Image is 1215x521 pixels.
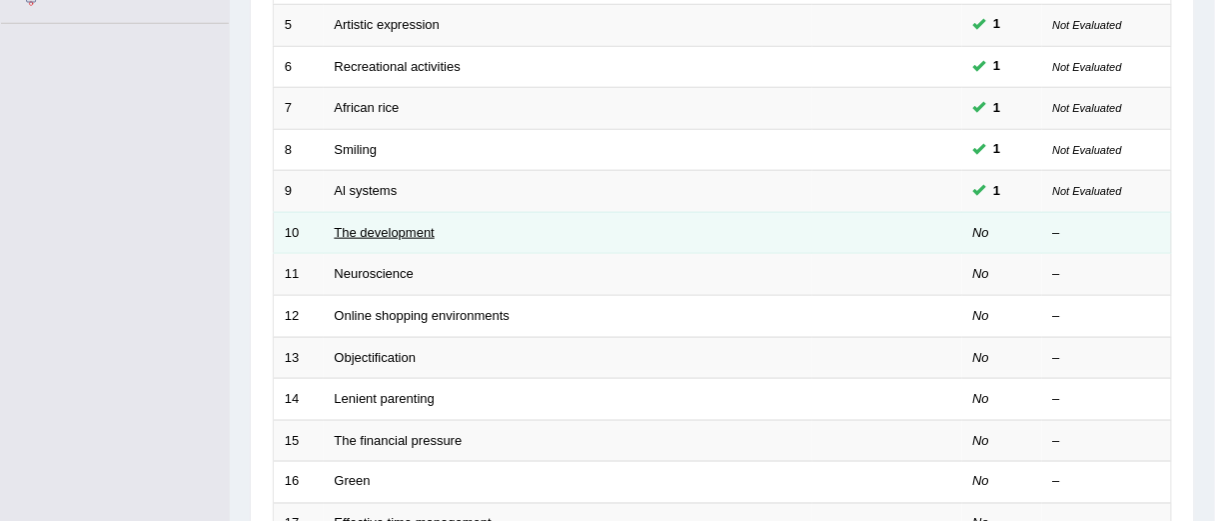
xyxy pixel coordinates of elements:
[274,337,324,379] td: 13
[335,17,440,32] a: Artistic expression
[274,171,324,213] td: 9
[335,142,378,157] a: Smiling
[274,254,324,296] td: 11
[973,266,990,281] em: No
[274,5,324,47] td: 5
[1053,144,1122,156] small: Not Evaluated
[986,98,1009,119] span: You cannot take this question anymore
[973,225,990,240] em: No
[274,295,324,337] td: 12
[335,183,398,198] a: Al systems
[335,391,435,406] a: Lenient parenting
[1053,473,1161,492] div: –
[335,225,435,240] a: The development
[335,100,400,115] a: African rice
[274,420,324,462] td: 15
[1053,102,1122,114] small: Not Evaluated
[274,88,324,130] td: 7
[274,379,324,421] td: 14
[274,46,324,88] td: 6
[973,474,990,489] em: No
[973,391,990,406] em: No
[973,350,990,365] em: No
[335,266,415,281] a: Neuroscience
[335,59,461,74] a: Recreational activities
[1053,19,1122,31] small: Not Evaluated
[274,462,324,504] td: 16
[335,350,417,365] a: Objectification
[335,474,371,489] a: Green
[1053,265,1161,284] div: –
[335,308,511,323] a: Online shopping environments
[973,433,990,448] em: No
[1053,432,1161,451] div: –
[335,433,463,448] a: The financial pressure
[1053,61,1122,73] small: Not Evaluated
[1053,307,1161,326] div: –
[1053,185,1122,197] small: Not Evaluated
[986,56,1009,77] span: You cannot take this question anymore
[1053,390,1161,409] div: –
[973,308,990,323] em: No
[986,14,1009,35] span: You cannot take this question anymore
[986,139,1009,160] span: You cannot take this question anymore
[1053,224,1161,243] div: –
[274,212,324,254] td: 10
[986,181,1009,202] span: You cannot take this question anymore
[1053,349,1161,368] div: –
[274,129,324,171] td: 8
